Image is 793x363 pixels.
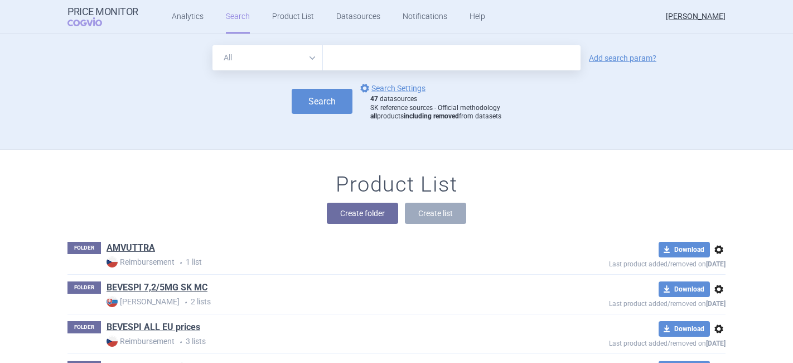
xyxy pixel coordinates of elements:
i: • [175,337,186,348]
span: COGVIO [67,17,118,26]
a: Add search param? [589,54,656,62]
strong: [DATE] [706,340,726,347]
strong: including removed [404,112,459,120]
h1: Product List [336,172,457,198]
strong: [DATE] [706,260,726,268]
i: • [180,297,191,308]
p: FOLDER [67,281,101,294]
strong: all [370,112,377,120]
i: • [175,257,186,269]
a: BEVESPI ALL EU prices [107,321,200,333]
strong: [PERSON_NAME] [107,296,180,307]
p: 1 list [107,256,528,268]
a: Price MonitorCOGVIO [67,6,138,27]
p: 3 lists [107,336,528,347]
img: CZ [107,256,118,268]
h1: BEVESPI 7,2/5MG SK MC [107,281,207,296]
strong: 47 [370,95,378,103]
button: Download [659,281,710,297]
strong: Reimbursement [107,256,175,268]
img: SK [107,296,118,307]
p: Last product added/removed on [528,337,726,347]
strong: Price Monitor [67,6,138,17]
a: Search Settings [358,82,425,95]
div: datasources SK reference sources - Official methodology products from datasets [370,95,501,121]
p: Last product added/removed on [528,257,726,268]
button: Download [659,242,710,257]
button: Download [659,321,710,337]
p: 2 lists [107,296,528,308]
strong: [DATE] [706,300,726,308]
button: Create folder [327,203,398,224]
img: CZ [107,336,118,347]
h1: BEVESPI ALL EU prices [107,321,200,336]
p: Last product added/removed on [528,297,726,308]
button: Search [292,89,352,114]
p: FOLDER [67,242,101,254]
a: BEVESPI 7,2/5MG SK MC [107,281,207,294]
p: FOLDER [67,321,101,333]
h1: AMVUTTRA [107,242,155,256]
strong: Reimbursement [107,336,175,347]
a: AMVUTTRA [107,242,155,254]
button: Create list [405,203,466,224]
